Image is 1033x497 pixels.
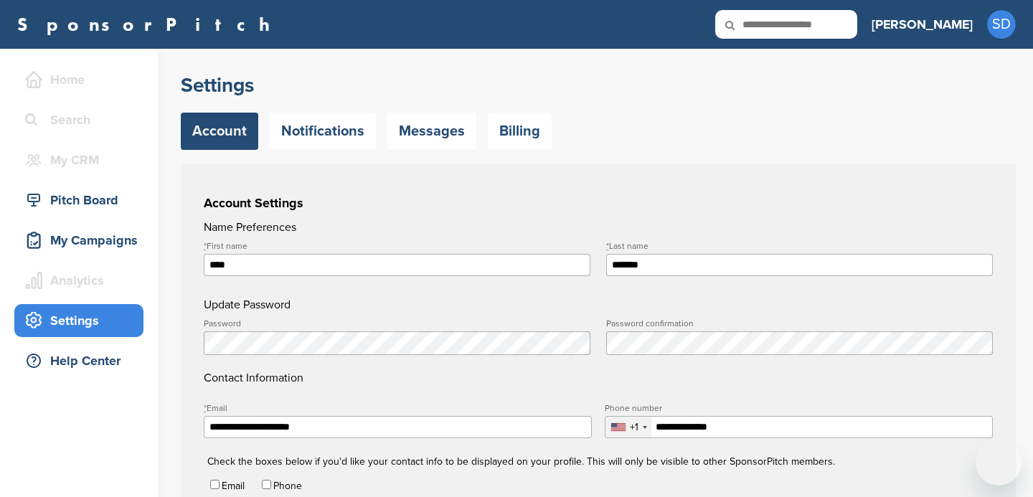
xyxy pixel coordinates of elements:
[630,422,638,432] div: +1
[387,113,476,150] a: Messages
[872,9,973,40] a: [PERSON_NAME]
[22,187,143,213] div: Pitch Board
[273,480,302,492] label: Phone
[181,72,1016,98] h2: Settings
[14,344,143,377] a: Help Center
[22,107,143,133] div: Search
[605,404,993,412] label: Phone number
[14,103,143,136] a: Search
[22,348,143,374] div: Help Center
[17,15,279,34] a: SponsorPitch
[606,319,993,328] label: Password confirmation
[204,193,993,213] h3: Account Settings
[204,319,993,387] h4: Contact Information
[14,264,143,297] a: Analytics
[14,224,143,257] a: My Campaigns
[14,304,143,337] a: Settings
[204,403,207,413] abbr: required
[222,480,245,492] label: Email
[22,67,143,93] div: Home
[606,241,609,251] abbr: required
[488,113,552,150] a: Billing
[204,296,993,313] h4: Update Password
[204,404,592,412] label: Email
[605,417,651,437] div: Selected country
[22,227,143,253] div: My Campaigns
[872,14,973,34] h3: [PERSON_NAME]
[204,241,207,251] abbr: required
[606,242,993,250] label: Last name
[976,440,1022,486] iframe: Botón para iniciar la ventana de mensajería
[22,308,143,333] div: Settings
[22,268,143,293] div: Analytics
[181,113,258,150] a: Account
[14,63,143,96] a: Home
[987,10,1016,39] span: SD
[22,147,143,173] div: My CRM
[14,184,143,217] a: Pitch Board
[204,242,590,250] label: First name
[14,143,143,176] a: My CRM
[204,319,590,328] label: Password
[270,113,376,150] a: Notifications
[204,219,993,236] h4: Name Preferences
